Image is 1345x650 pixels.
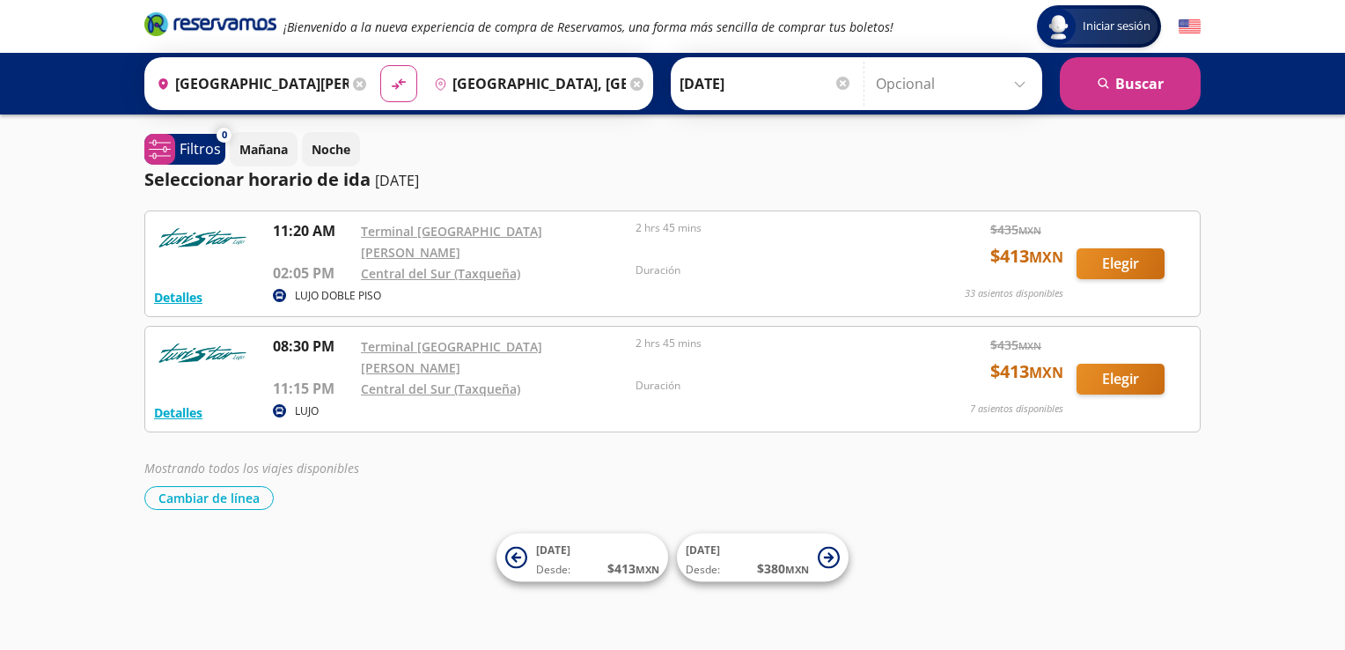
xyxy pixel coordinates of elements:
[230,132,298,166] button: Mañana
[636,563,659,576] small: MXN
[686,543,720,558] span: [DATE]
[1018,224,1041,237] small: MXN
[239,140,288,159] p: Mañana
[1029,247,1063,267] small: MXN
[154,220,251,255] img: RESERVAMOS
[222,128,227,143] span: 0
[965,286,1063,301] p: 33 asientos disponibles
[427,62,626,106] input: Buscar Destino
[1029,363,1063,382] small: MXN
[970,402,1063,417] p: 7 asientos disponibles
[302,132,360,166] button: Noche
[1179,16,1201,38] button: English
[1018,339,1041,352] small: MXN
[273,220,352,241] p: 11:20 AM
[757,559,809,578] span: $ 380
[273,262,352,284] p: 02:05 PM
[1077,248,1165,279] button: Elegir
[295,403,319,419] p: LUJO
[607,559,659,578] span: $ 413
[154,336,251,371] img: RESERVAMOS
[636,262,901,278] p: Duración
[361,265,520,282] a: Central del Sur (Taxqueña)
[785,563,809,576] small: MXN
[283,18,893,35] em: ¡Bienvenido a la nueva experiencia de compra de Reservamos, una forma más sencilla de comprar tus...
[295,288,381,304] p: LUJO DOBLE PISO
[686,562,720,578] span: Desde:
[990,243,1063,270] span: $ 413
[636,336,901,351] p: 2 hrs 45 mins
[1060,57,1201,110] button: Buscar
[361,380,520,397] a: Central del Sur (Taxqueña)
[1076,18,1158,35] span: Iniciar sesión
[180,138,221,159] p: Filtros
[680,62,852,106] input: Elegir Fecha
[144,486,274,510] button: Cambiar de línea
[536,543,570,558] span: [DATE]
[876,62,1033,106] input: Opcional
[144,460,359,476] em: Mostrando todos los viajes disponibles
[496,534,668,582] button: [DATE]Desde:$413MXN
[144,166,371,193] p: Seleccionar horario de ida
[312,140,350,159] p: Noche
[375,170,419,191] p: [DATE]
[1077,364,1165,395] button: Elegir
[990,220,1041,239] span: $ 435
[361,338,542,376] a: Terminal [GEOGRAPHIC_DATA][PERSON_NAME]
[154,288,202,307] button: Detalles
[677,534,849,582] button: [DATE]Desde:$380MXN
[154,403,202,422] button: Detalles
[636,220,901,236] p: 2 hrs 45 mins
[361,223,542,261] a: Terminal [GEOGRAPHIC_DATA][PERSON_NAME]
[144,11,276,42] a: Brand Logo
[536,562,570,578] span: Desde:
[150,62,349,106] input: Buscar Origen
[273,378,352,399] p: 11:15 PM
[990,358,1063,385] span: $ 413
[273,336,352,357] p: 08:30 PM
[144,134,225,165] button: 0Filtros
[990,336,1041,354] span: $ 435
[144,11,276,37] i: Brand Logo
[636,378,901,394] p: Duración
